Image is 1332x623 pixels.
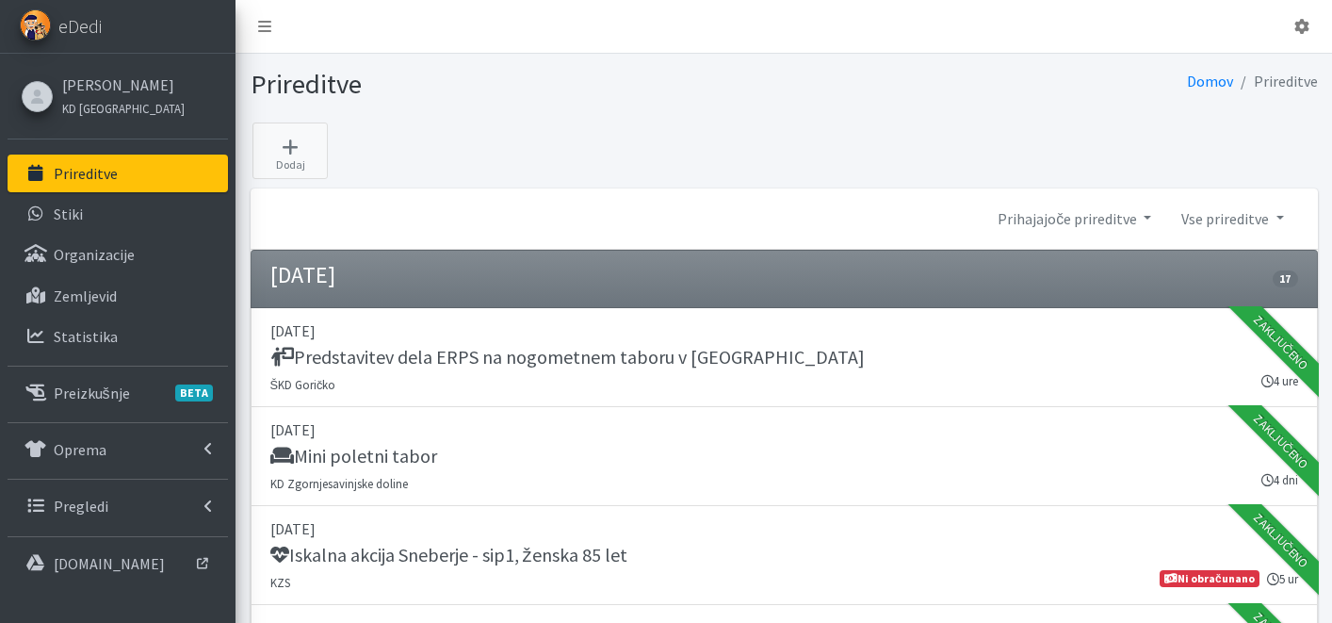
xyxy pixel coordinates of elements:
h5: Mini poletni tabor [270,445,437,467]
a: Prireditve [8,155,228,192]
a: Pregledi [8,487,228,525]
a: Zemljevid [8,277,228,315]
span: eDedi [58,12,102,41]
a: Organizacije [8,236,228,273]
p: Organizacije [54,245,135,264]
a: [DOMAIN_NAME] [8,545,228,582]
h5: Iskalna akcija Sneberje - sip1, ženska 85 let [270,544,627,566]
a: Vse prireditve [1166,200,1298,238]
h1: Prireditve [251,68,777,101]
h4: [DATE] [270,262,335,289]
p: Zemljevid [54,287,117,305]
img: eDedi [20,9,51,41]
p: [DATE] [270,320,1298,342]
small: KD [GEOGRAPHIC_DATA] [62,101,185,116]
a: [DATE] Iskalna akcija Sneberje - sip1, ženska 85 let KZS 5 ur Ni obračunano Zaključeno [251,506,1318,605]
small: KZS [270,575,290,590]
span: Ni obračunano [1160,570,1259,587]
p: Pregledi [54,497,108,516]
p: Preizkušnje [54,384,130,402]
a: Domov [1187,72,1233,90]
small: KD Zgornjesavinjske doline [270,476,408,491]
a: Dodaj [252,123,328,179]
small: ŠKD Goričko [270,377,336,392]
li: Prireditve [1233,68,1318,95]
h5: Predstavitev dela ERPS na nogometnem taboru v [GEOGRAPHIC_DATA] [270,346,865,369]
a: [DATE] Mini poletni tabor KD Zgornjesavinjske doline 4 dni Zaključeno [251,407,1318,506]
p: Prireditve [54,164,118,183]
p: Oprema [54,440,106,459]
a: PreizkušnjeBETA [8,374,228,412]
a: Stiki [8,195,228,233]
p: [DATE] [270,517,1298,540]
p: [DOMAIN_NAME] [54,554,165,573]
span: BETA [175,385,213,402]
a: Prihajajoče prireditve [983,200,1166,238]
p: Stiki [54,205,83,223]
p: [DATE] [270,418,1298,441]
a: [DATE] Predstavitev dela ERPS na nogometnem taboru v [GEOGRAPHIC_DATA] ŠKD Goričko 4 ure Zaključeno [251,308,1318,407]
span: 17 [1273,271,1297,287]
a: Oprema [8,431,228,468]
a: KD [GEOGRAPHIC_DATA] [62,96,185,119]
p: Statistika [54,327,118,346]
a: Statistika [8,318,228,355]
a: [PERSON_NAME] [62,74,185,96]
